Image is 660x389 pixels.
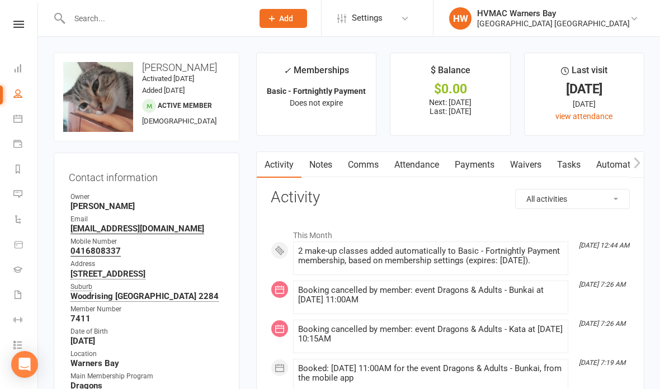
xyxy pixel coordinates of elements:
[70,236,224,247] div: Mobile Number
[588,152,655,178] a: Automations
[271,189,630,206] h3: Activity
[70,371,224,382] div: Main Membership Program
[70,326,224,337] div: Date of Birth
[69,168,224,183] h3: Contact information
[13,158,39,183] a: Reports
[579,241,629,249] i: [DATE] 12:44 AM
[579,320,625,328] i: [DATE] 7:26 AM
[352,6,383,31] span: Settings
[298,246,563,265] div: 2 make-up classes added automatically to Basic - Fortnightly Payment membership, based on members...
[400,98,499,116] p: Next: [DATE] Last: [DATE]
[70,358,224,368] strong: Warners Bay
[13,132,39,158] a: Payments
[70,314,224,324] strong: 7411
[13,107,39,132] a: Calendar
[477,8,630,18] div: HVMAC Warners Bay
[70,336,224,346] strong: [DATE]
[142,74,194,83] time: Activated [DATE]
[70,201,224,211] strong: [PERSON_NAME]
[267,87,366,96] strong: Basic - Fortnightly Payment
[477,18,630,29] div: [GEOGRAPHIC_DATA] [GEOGRAPHIC_DATA]
[290,98,343,107] span: Does not expire
[271,224,630,241] li: This Month
[301,152,340,178] a: Notes
[549,152,588,178] a: Tasks
[386,152,447,178] a: Attendance
[257,152,301,178] a: Activity
[579,359,625,367] i: [DATE] 7:19 AM
[66,11,245,26] input: Search...
[298,325,563,344] div: Booking cancelled by member: event Dragons & Adults - Kata at [DATE] 10:15AM
[400,83,499,95] div: $0.00
[561,63,607,83] div: Last visit
[298,286,563,305] div: Booking cancelled by member: event Dragons & Adults - Bunkai at [DATE] 11:00AM
[70,259,224,269] div: Address
[63,62,133,132] img: image1709893189.png
[70,214,224,225] div: Email
[13,233,39,258] a: Product Sales
[447,152,502,178] a: Payments
[535,83,634,95] div: [DATE]
[11,351,38,378] div: Open Intercom Messenger
[449,7,472,30] div: HW
[579,281,625,288] i: [DATE] 7:26 AM
[70,304,224,315] div: Member Number
[555,112,612,121] a: view attendance
[502,152,549,178] a: Waivers
[260,9,307,28] button: Add
[431,63,470,83] div: $ Balance
[13,57,39,82] a: Dashboard
[13,82,39,107] a: People
[535,98,634,110] div: [DATE]
[70,192,224,202] div: Owner
[279,14,293,23] span: Add
[158,102,212,110] span: Active member
[142,86,185,94] time: Added [DATE]
[284,65,291,76] i: ✓
[70,349,224,359] div: Location
[340,152,386,178] a: Comms
[298,364,563,383] div: Booked: [DATE] 11:00AM for the event Dragons & Adults - Bunkai, from the mobile app
[63,62,230,73] h3: [PERSON_NAME]
[142,117,216,125] span: [DEMOGRAPHIC_DATA]
[284,63,349,84] div: Memberships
